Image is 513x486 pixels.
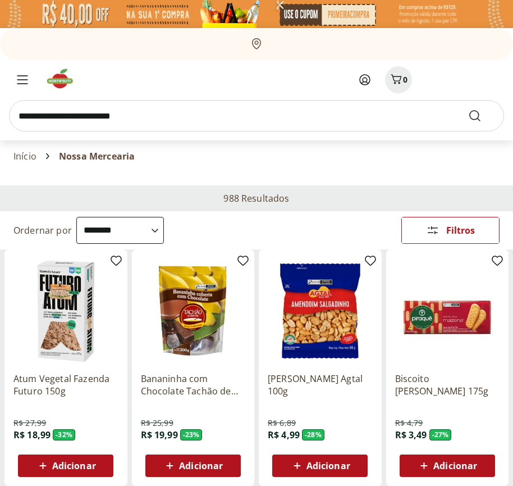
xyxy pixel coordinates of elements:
[53,429,75,440] span: - 32 %
[403,74,407,85] span: 0
[429,429,452,440] span: - 27 %
[179,461,223,470] span: Adicionar
[52,461,96,470] span: Adicionar
[268,373,373,397] a: [PERSON_NAME] Agtal 100g
[395,258,500,364] img: Biscoito Maizena Piraque 175g
[145,455,241,477] button: Adicionar
[13,373,118,397] a: Atum Vegetal Fazenda Futuro 150g
[223,192,289,205] h2: 988 Resultados
[13,258,118,364] img: Atum Vegetal Fazenda Futuro 150g
[385,66,412,93] button: Carrinho
[433,461,477,470] span: Adicionar
[13,151,36,161] a: Início
[268,429,300,441] span: R$ 4,99
[141,429,178,441] span: R$ 19,99
[306,461,350,470] span: Adicionar
[59,151,135,161] span: Nossa Mercearia
[302,429,324,440] span: - 28 %
[141,258,246,364] img: Bananinha com Chocolate Tachão de Ubatuba 200g
[9,66,36,93] button: Menu
[18,455,113,477] button: Adicionar
[446,226,475,235] span: Filtros
[13,429,51,441] span: R$ 18,99
[45,67,83,90] img: Hortifruti
[141,373,246,397] a: Bananinha com Chocolate Tachão de Ubatuba 200g
[395,429,427,441] span: R$ 3,49
[395,373,500,397] a: Biscoito [PERSON_NAME] 175g
[180,429,203,440] span: - 23 %
[468,109,495,122] button: Submit Search
[426,224,439,237] svg: Abrir Filtros
[268,417,296,429] span: R$ 6,89
[9,100,504,131] input: search
[401,217,500,244] button: Filtros
[268,258,373,364] img: Amendoim Salgadinho Agtal 100g
[272,455,368,477] button: Adicionar
[13,417,46,429] span: R$ 27,99
[395,417,423,429] span: R$ 4,79
[400,455,495,477] button: Adicionar
[13,224,72,237] label: Ordernar por
[141,417,173,429] span: R$ 25,99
